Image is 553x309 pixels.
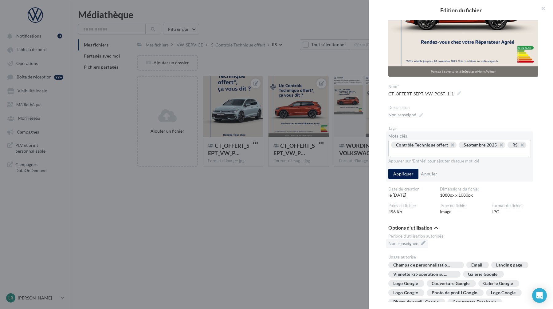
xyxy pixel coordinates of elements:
div: Logo Google [393,281,418,286]
span: Non renseignée [388,239,426,248]
div: Description [388,105,538,110]
button: Appliquer [388,169,418,179]
div: Septembre 2025 [464,142,497,147]
span: Options d'utilisation [388,225,432,230]
h2: Édition du fichier [378,7,543,13]
div: Période d’utilisation autorisée [388,234,538,239]
div: Logo Google [491,291,516,295]
div: Usage autorisé [388,255,538,260]
div: 1080px x 1080px [440,187,543,198]
div: Logo Google [393,291,418,295]
div: Photo de profil Google [393,300,439,304]
span: CT_OFFERT_SEPT_VW_POST_1_1 [388,90,461,98]
span: Non renseigné [388,110,423,119]
div: Type du fichier [440,203,487,209]
div: Photo de profil Google [432,291,477,295]
button: Annuler [418,170,440,178]
span: Vignette kit-opération su... [393,272,454,276]
div: Couverture Google [432,281,470,286]
span: Champs de personnalisatio... [393,263,458,267]
div: RS [512,142,518,147]
div: Format du fichier [492,203,538,209]
div: le [DATE] [388,187,440,198]
div: 496 Ko [388,203,440,215]
div: Poids du fichier [388,203,435,209]
div: JPG [492,203,543,215]
div: Email [471,263,483,267]
div: Appuyer sur 'Entrée' pour ajouter chaque mot-clé [388,159,531,164]
div: Tags [388,126,538,131]
div: Contrôle Technique offert [396,142,448,147]
div: Couverture Facebook [453,300,496,304]
div: Open Intercom Messenger [532,288,547,303]
div: Date de création [388,187,435,192]
div: Galerie Google [483,281,513,286]
div: Image [440,203,492,215]
div: Dimensions du fichier [440,187,538,192]
label: Mots-clés [388,134,407,138]
div: Galerie Google [468,272,498,277]
button: Options d'utilisation [388,225,438,232]
div: Landing page [496,263,522,267]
